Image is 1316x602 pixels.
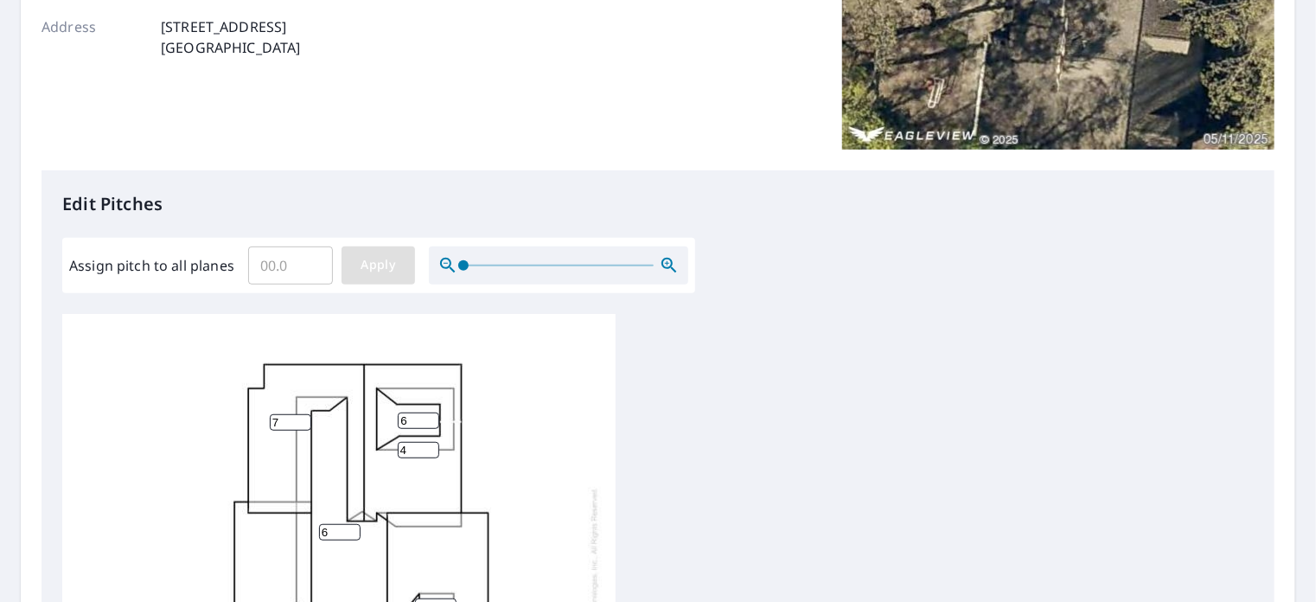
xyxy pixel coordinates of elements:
[161,16,301,58] p: [STREET_ADDRESS] [GEOGRAPHIC_DATA]
[62,191,1254,217] p: Edit Pitches
[355,254,401,276] span: Apply
[248,241,333,290] input: 00.0
[342,247,415,285] button: Apply
[69,255,234,276] label: Assign pitch to all planes
[42,16,145,58] p: Address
